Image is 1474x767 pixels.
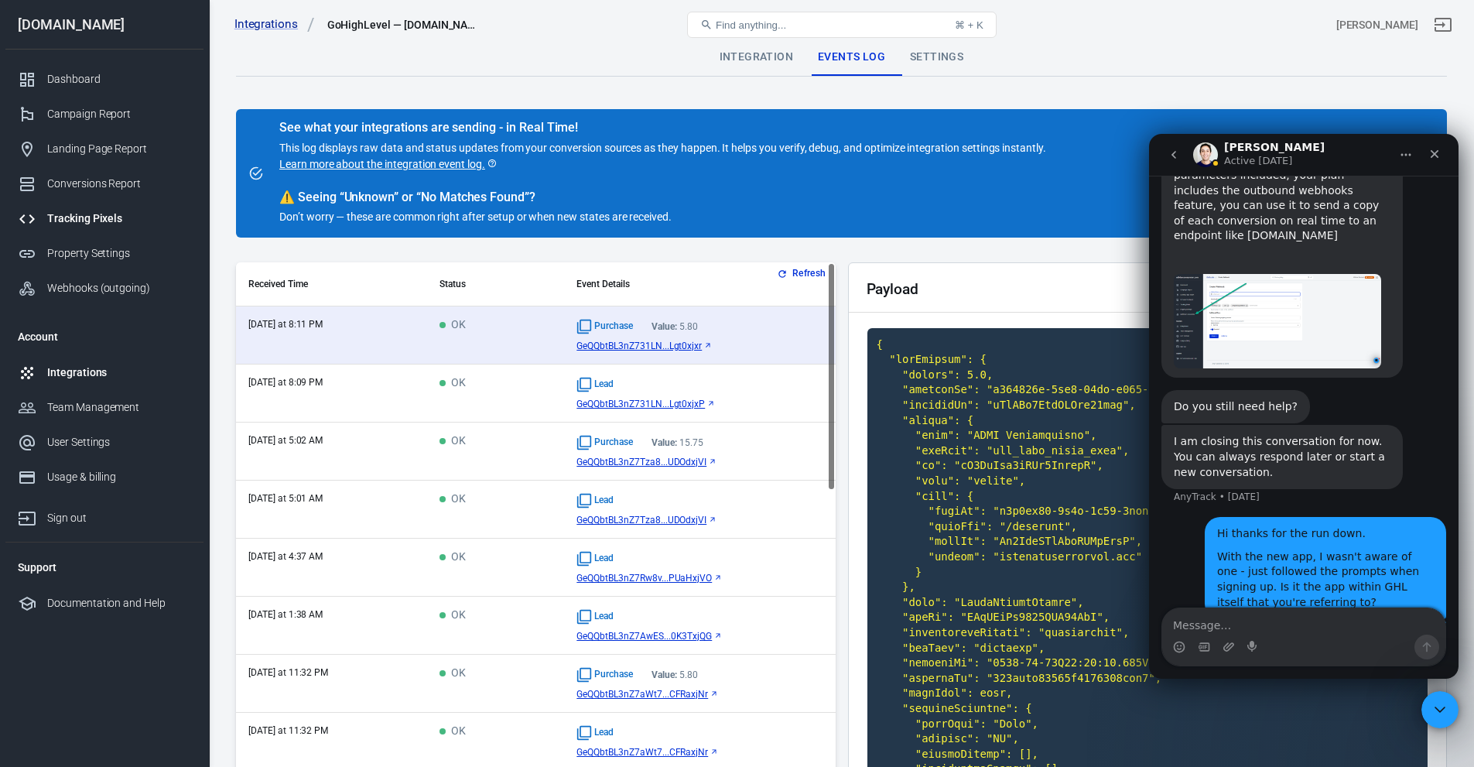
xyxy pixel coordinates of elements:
[47,141,191,157] div: Landing Page Report
[707,39,805,76] div: Integration
[576,631,822,642] a: GeQQbtBL3nZ7AwES...0K3TxjQG
[279,190,295,204] span: warning
[279,156,498,173] a: Learn more about the integration event log.
[867,281,919,297] h2: Payload
[439,609,466,622] span: OK
[47,469,191,485] div: Usage & billing
[248,377,323,388] time: 2025-09-07T20:09:10+10:00
[248,609,323,620] time: 2025-09-07T01:38:21+10:00
[576,457,822,467] a: GeQQbtBL3nZ7Tza8...UDOdxjVI
[576,609,614,625] span: Standard event name
[716,19,786,31] span: Find anything...
[576,725,614,741] span: Standard event name
[576,493,614,508] span: Standard event name
[652,321,698,332] div: 5.80
[898,39,976,76] div: Settings
[5,495,203,536] a: Sign out
[5,18,203,32] div: [DOMAIN_NAME]
[687,12,997,38] button: Find anything...⌘ + K
[248,725,328,736] time: 2025-09-06T23:32:15+10:00
[5,425,203,460] a: User Settings
[652,669,698,680] div: 5.80
[805,39,898,76] div: Events Log
[5,549,203,586] li: Support
[439,435,466,448] span: OK
[576,457,706,467] span: GeQQbtBL3nZ7Tza8gWFDSUUDOdxjVI
[774,265,832,282] button: Refresh
[652,669,677,680] strong: Value:
[439,667,466,680] span: OK
[248,319,323,330] time: 2025-09-07T20:11:21+10:00
[5,355,203,390] a: Integrations
[439,319,466,332] span: OK
[576,667,633,683] span: Standard event name
[47,211,191,227] div: Tracking Pixels
[236,262,427,306] th: Received Time
[5,390,203,425] a: Team Management
[279,190,1046,205] div: Seeing “Unknown” or “No Matches Found”?
[439,493,466,506] span: OK
[576,689,708,700] span: GeQQbtBL3nZ7aWt7VAbDpRCFRaxjNr
[5,201,203,236] a: Tracking Pixels
[47,399,191,416] div: Team Management
[47,280,191,296] div: Webhooks (outgoing)
[5,460,203,495] a: Usage & billing
[248,493,323,504] time: 2025-09-07T05:01:57+10:00
[279,120,1046,135] div: See what your integrations are sending - in Real Time!
[576,341,822,351] a: GeQQbtBL3nZ731LN...Lgt0xjxr
[279,209,1046,225] p: Don’t worry — these are common right after setup or when new states are received.
[248,667,328,678] time: 2025-09-06T23:32:38+10:00
[47,176,191,192] div: Conversions Report
[47,365,191,381] div: Integrations
[576,573,712,584] span: GeQQbtBL3nZ7Rw8vth5spGPUaHxjVO
[652,437,703,448] div: 15.75
[576,747,822,758] a: GeQQbtBL3nZ7aWt7...CFRaxjNr
[1336,17,1418,33] div: Account id: Kz40c9cP
[576,435,633,450] span: Standard event name
[564,262,835,306] th: Event Details
[652,437,677,448] strong: Value:
[47,434,191,450] div: User Settings
[47,71,191,87] div: Dashboard
[5,62,203,97] a: Dashboard
[5,166,203,201] a: Conversions Report
[576,631,712,642] span: GeQQbtBL3nZ7AwESDNN6Ib0K3TxjQG
[576,747,708,758] span: GeQQbtBL3nZ7aWt7VAbDpRCFRaxjNr
[576,399,822,409] a: GeQQbtBL3nZ731LN...Lgt0xjxP
[327,17,482,33] div: GoHighLevel — adhdsuccesssystem.com
[427,262,564,306] th: Status
[576,515,822,526] a: GeQQbtBL3nZ7Tza8...UDOdxjVI
[576,377,614,392] span: Standard event name
[576,515,706,526] span: GeQQbtBL3nZ7Tza8gWFDSUUDOdxjVI
[576,689,822,700] a: GeQQbtBL3nZ7aWt7...CFRaxjNr
[47,245,191,262] div: Property Settings
[439,551,466,564] span: OK
[5,271,203,306] a: Webhooks (outgoing)
[955,19,983,31] div: ⌘ + K
[47,106,191,122] div: Campaign Report
[576,551,614,567] span: Standard event name
[47,510,191,526] div: Sign out
[47,595,191,611] div: Documentation and Help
